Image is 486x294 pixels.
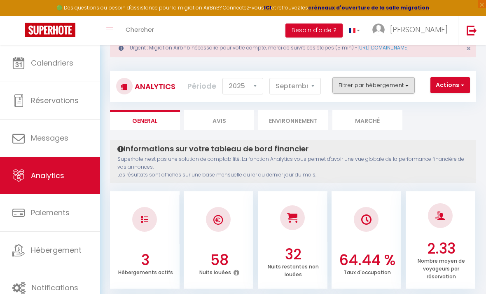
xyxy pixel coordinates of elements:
h3: 58 [187,252,251,269]
span: Calendriers [31,58,73,68]
label: Période [187,77,216,95]
li: General [110,110,180,130]
span: [PERSON_NAME] [390,24,448,35]
p: Nuits restantes non louées [268,261,319,278]
a: créneaux d'ouverture de la salle migration [308,4,429,11]
p: Nombre moyen de voyageurs par réservation [418,256,465,280]
h3: Analytics [133,77,175,96]
a: Chercher [119,16,160,45]
img: logout [467,25,477,35]
li: Marché [332,110,402,130]
span: × [466,43,471,54]
span: Hébergement [31,245,82,255]
img: ... [372,24,385,36]
div: Urgent : Migration Airbnb nécessaire pour votre compte, merci de suivre ces étapes (5 min) - [110,38,476,57]
button: Actions [430,77,470,94]
button: Close [466,45,471,52]
h3: 3 [113,252,177,269]
h3: 2.33 [409,240,473,257]
p: Superhote n'est pas une solution de comptabilité. La fonction Analytics vous permet d'avoir une v... [117,155,469,179]
button: Ouvrir le widget de chat LiveChat [7,3,31,28]
a: [URL][DOMAIN_NAME] [357,44,409,51]
p: Hébergements actifs [118,267,173,276]
span: Chercher [126,25,154,34]
a: ... [PERSON_NAME] [366,16,458,45]
img: NO IMAGE [141,216,148,223]
img: Super Booking [25,23,75,37]
h3: 32 [261,246,325,263]
h3: 64.44 % [335,252,399,269]
h4: Informations sur votre tableau de bord financier [117,144,469,153]
button: Besoin d'aide ? [285,24,343,38]
span: Notifications [32,282,78,293]
a: ICI [264,4,271,11]
span: Messages [31,133,68,143]
p: Nuits louées [199,267,231,276]
span: Paiements [31,207,70,218]
span: Réservations [31,95,79,106]
span: Analytics [31,170,64,181]
li: Environnement [258,110,328,130]
button: Filtrer par hébergement [332,77,415,94]
p: Taux d'occupation [343,267,391,276]
li: Avis [184,110,254,130]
